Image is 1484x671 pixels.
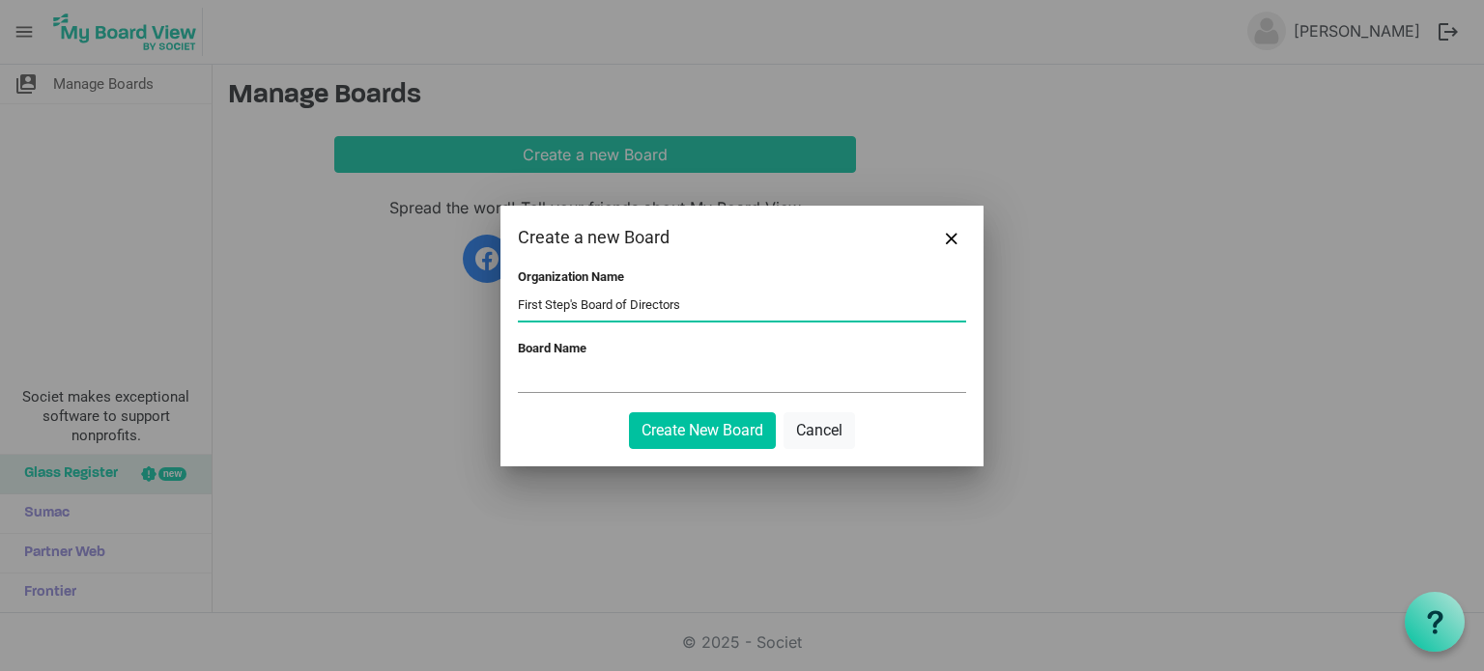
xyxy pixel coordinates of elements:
[784,412,855,449] button: Cancel
[937,223,966,252] button: Close
[518,223,876,252] div: Create a new Board
[518,269,624,284] label: Organization Name
[629,412,776,449] button: Create New Board
[518,341,586,355] label: Board Name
